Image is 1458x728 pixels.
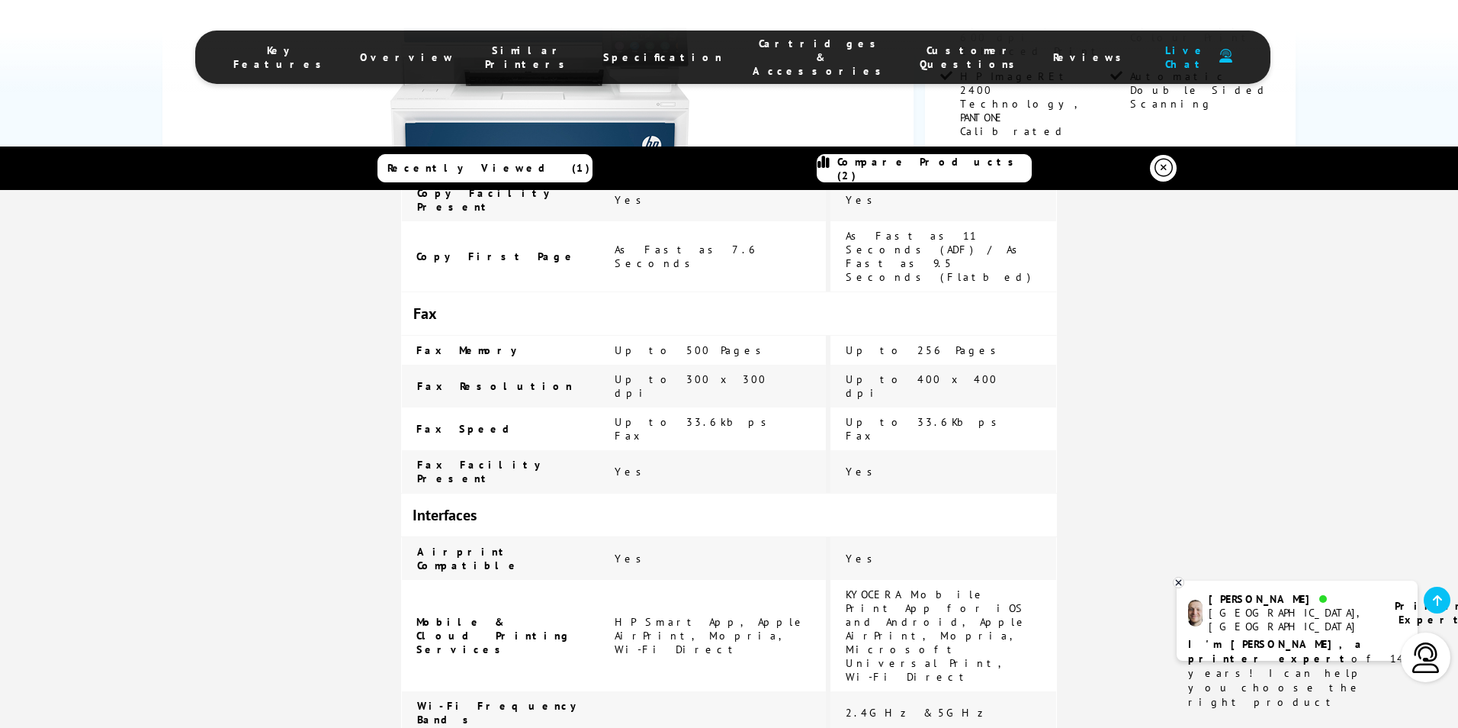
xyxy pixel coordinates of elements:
[615,465,650,478] span: Yes
[1188,600,1203,627] img: ashley-livechat.png
[1209,606,1376,633] div: [GEOGRAPHIC_DATA], [GEOGRAPHIC_DATA]
[846,706,990,720] span: 2.4GHz & 5GHz
[753,37,889,78] span: Cartridges & Accessories
[1209,592,1376,606] div: [PERSON_NAME]
[846,372,997,400] span: Up to 400 x 400 dpi
[846,465,881,478] span: Yes
[413,505,477,525] span: Interfaces
[417,458,547,485] span: Fax Facility Present
[846,415,1005,443] span: Up to 33.6Kbps Fax
[615,372,766,400] span: Up to 300 x 300 dpi
[615,343,769,357] span: Up to 500 Pages
[1053,50,1129,64] span: Reviews
[1188,637,1366,665] b: I'm [PERSON_NAME], a printer expert
[846,588,1028,684] span: KYOCERA Mobile Print App for iOS and Android, Apple AirPrint, Mopria, Microsoft Universal Print, ...
[846,229,1034,284] span: As Fast as 11 Seconds (ADF) / As Fast as 9.5 Seconds (Flatbed)
[416,250,577,263] span: Copy First Page
[846,552,881,565] span: Yes
[416,422,525,436] span: Fax Speed
[846,343,1004,357] span: Up to 256 Pages
[615,243,760,270] span: As Fast as 7.6 Seconds
[485,43,573,71] span: Similar Printers
[233,43,329,71] span: Key Features
[1411,643,1441,673] img: user-headset-light.svg
[417,379,573,393] span: Fax Resolution
[416,615,573,656] span: Mobile & Cloud Printing Services
[817,154,1032,182] a: Compare Products (2)
[1219,49,1232,63] img: user-headset-duotone.svg
[960,69,1106,138] span: HP ImageREt 2400 Technology, PANTONE Calibrated
[837,155,1031,182] span: Compare Products (2)
[1188,637,1406,710] p: of 14 years! I can help you choose the right product
[417,545,521,572] span: Airprint Compatible
[1160,43,1212,71] span: Live Chat
[603,50,722,64] span: Specification
[846,193,881,207] span: Yes
[387,161,590,175] span: Recently Viewed (1)
[377,154,593,182] a: Recently Viewed (1)
[615,193,650,207] span: Yes
[615,615,806,656] span: HP Smart App, Apple AirPrint, Mopria, Wi-Fi Direct
[417,699,583,726] span: Wi-Fi Frequency Bands
[920,43,1023,71] span: Customer Questions
[360,50,454,64] span: Overview
[417,186,556,214] span: Copy Facility Present
[615,415,775,443] span: Up to 33.6kbps Fax
[413,304,437,324] span: Fax
[416,343,524,357] span: Fax Memory
[615,552,650,565] span: Yes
